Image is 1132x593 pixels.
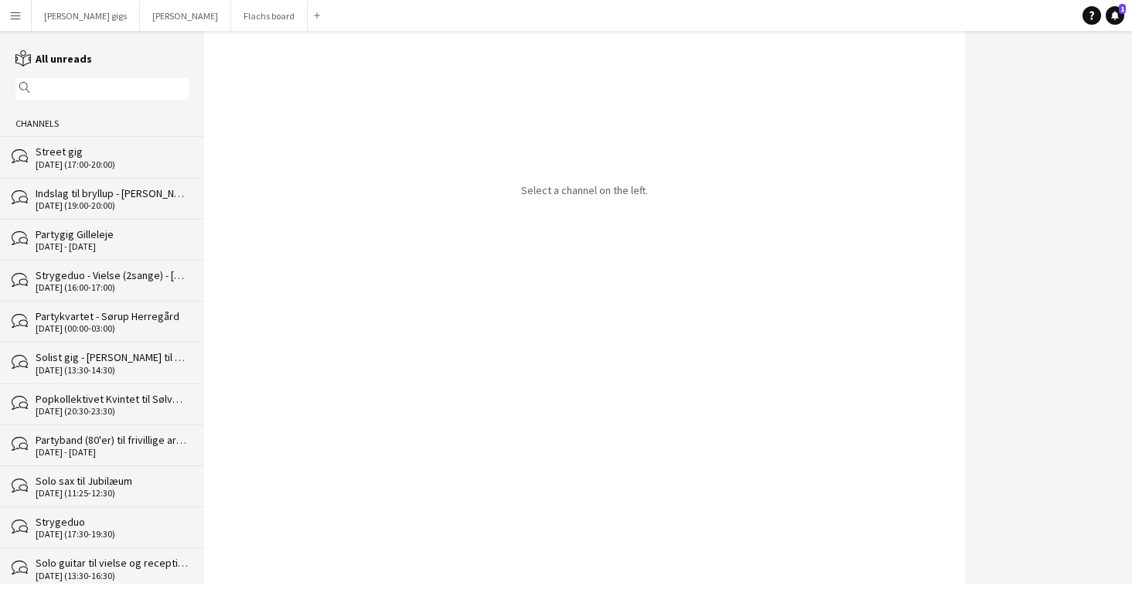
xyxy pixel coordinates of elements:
[36,186,189,200] div: Indslag til bryllup - [PERSON_NAME]
[36,365,189,376] div: [DATE] (13:30-14:30)
[36,488,189,499] div: [DATE] (11:25-12:30)
[36,433,189,447] div: Partyband (80'er) til frivillige arrangement
[36,529,189,540] div: [DATE] (17:30-19:30)
[36,406,189,417] div: [DATE] (20:30-23:30)
[36,282,189,293] div: [DATE] (16:00-17:00)
[36,556,189,570] div: Solo guitar til vielse og reception - [PERSON_NAME]
[36,350,189,364] div: Solist gig - [PERSON_NAME] til vielse i [GEOGRAPHIC_DATA]
[36,447,189,458] div: [DATE] - [DATE]
[36,323,189,334] div: [DATE] (00:00-03:00)
[36,515,189,529] div: Strygeduo
[36,268,189,282] div: Strygeduo - Vielse (2sange) - [GEOGRAPHIC_DATA]
[36,392,189,406] div: Popkollektivet Kvintet til Sølvbryllup
[36,145,189,158] div: Street gig
[140,1,231,31] button: [PERSON_NAME]
[15,52,92,66] a: All unreads
[36,159,189,170] div: [DATE] (17:00-20:00)
[36,227,189,241] div: Partygig Gilleleje
[36,571,189,581] div: [DATE] (13:30-16:30)
[231,1,308,31] button: Flachs board
[36,241,189,252] div: [DATE] - [DATE]
[36,200,189,211] div: [DATE] (19:00-20:00)
[32,1,140,31] button: [PERSON_NAME] gigs
[36,309,189,323] div: Partykvartet - Sørup Herregård
[1119,4,1126,14] span: 1
[1106,6,1124,25] a: 1
[521,183,648,197] p: Select a channel on the left.
[36,474,189,488] div: Solo sax til Jubilæum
